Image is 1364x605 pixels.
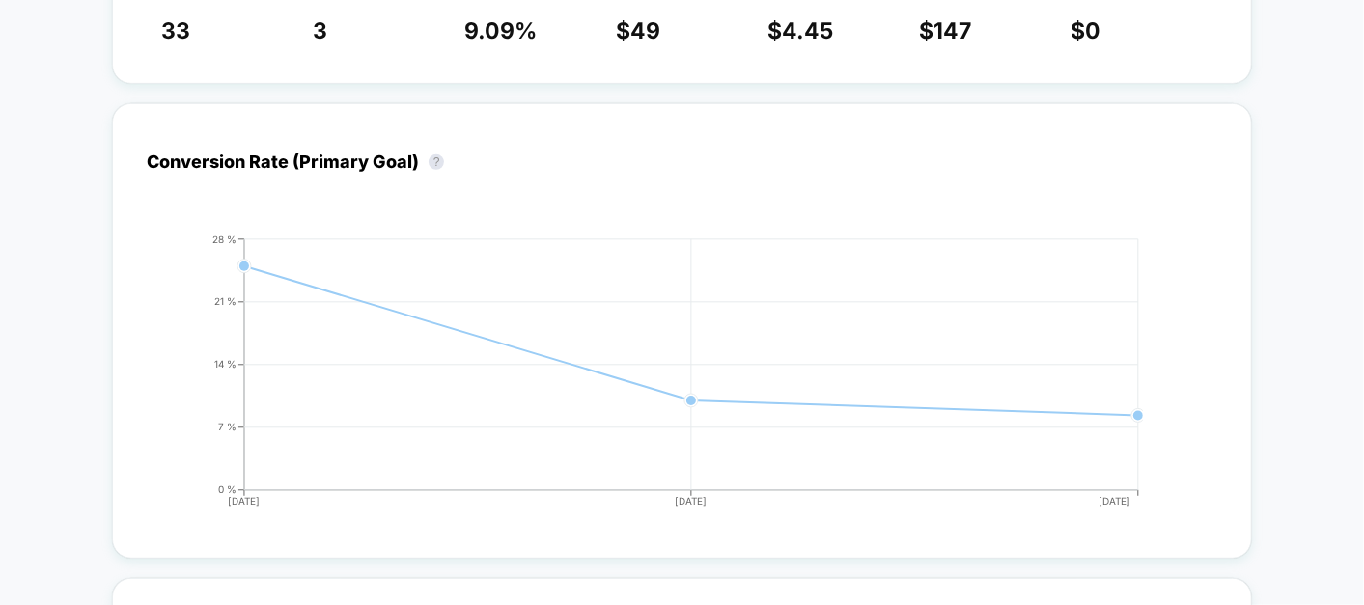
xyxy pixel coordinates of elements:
span: $ [616,17,660,44]
span: $ [767,17,833,44]
span: 49 [630,17,660,44]
span: $ [919,17,971,44]
button: ? [429,154,444,170]
span: 3 [313,17,327,44]
tspan: [DATE] [676,495,708,507]
span: $ [1071,17,1100,44]
div: CONVERSION_RATE [127,234,1198,524]
span: 4.45 [782,17,833,44]
tspan: 28 % [212,234,237,245]
tspan: 7 % [218,421,237,432]
tspan: [DATE] [229,495,261,507]
span: 0 [1085,17,1100,44]
div: Conversion Rate (Primary Goal) [147,151,454,172]
span: 147 [933,17,971,44]
tspan: 14 % [214,358,237,370]
tspan: 0 % [218,483,237,495]
tspan: [DATE] [1100,495,1131,507]
span: 33 [161,17,190,44]
span: 9.09 % [464,17,537,44]
tspan: 21 % [214,295,237,307]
